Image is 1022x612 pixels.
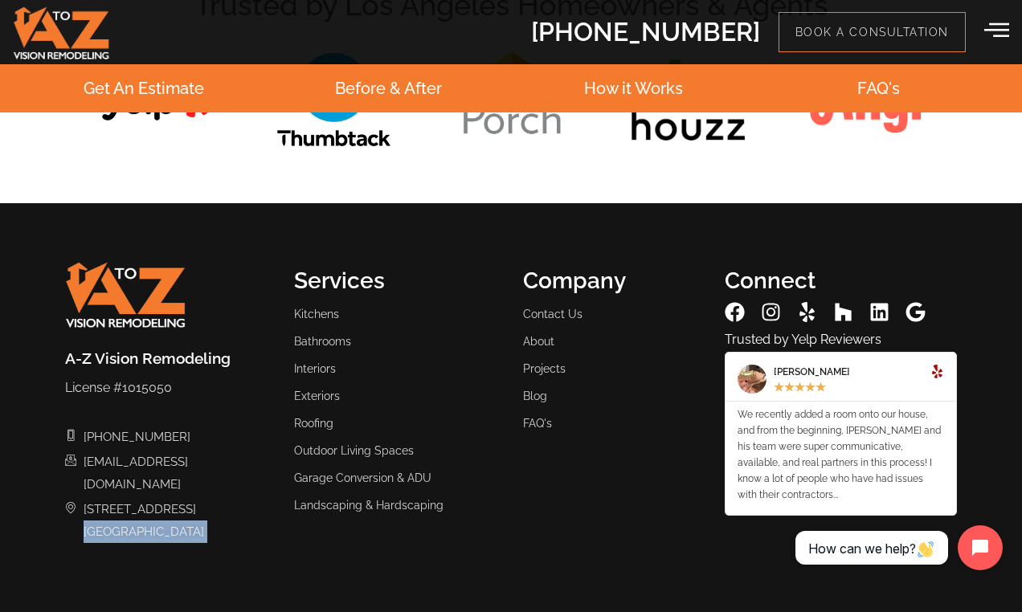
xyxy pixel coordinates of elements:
[738,365,766,394] img: Lindsey L.
[523,302,701,326] a: Contact Us
[725,267,957,295] h3: Connect
[80,426,190,448] span: [PHONE_NUMBER]
[523,411,701,435] a: FAQ's
[294,493,444,517] span: Landscaping & Hardscaping
[80,451,271,496] span: [EMAIL_ADDRESS][DOMAIN_NAME]​
[930,365,944,396] div: Read More
[795,25,949,39] span: Book a Consultation
[523,384,547,408] span: Blog
[294,411,333,435] span: Roofing
[774,379,784,396] i: ★
[523,267,701,295] h3: Company
[294,267,499,295] h3: Services
[725,332,957,347] h4: Trusted by Yelp Reviewers
[523,411,552,435] span: FAQ's
[523,357,701,381] a: Projects
[523,329,701,353] a: About
[738,406,944,503] div: We recently added a room onto our house, and from the beginning, [PERSON_NAME] and his team were ...
[779,12,966,52] a: Book a Consultation
[294,302,499,326] a: Kitchens
[294,493,499,517] a: Landscaping & Hardscaping
[857,79,900,98] a: FAQ's
[523,302,583,326] span: Contact Us
[65,380,172,395] span: License #1015050
[294,357,499,381] a: Interiors
[294,466,499,490] a: Garage Conversion & ADU
[531,19,760,45] h2: [PHONE_NUMBER]
[294,439,414,463] span: Outdoor Living Spaces
[523,329,554,353] span: About
[523,357,566,381] span: Projects
[294,302,339,326] span: Kitchens
[294,329,499,353] a: Bathrooms
[816,379,826,396] i: ★
[523,384,701,408] a: Blog
[725,352,957,548] div: Slides
[795,379,805,396] i: ★
[84,79,204,98] a: Get An Estimate
[294,384,499,408] a: Exteriors
[294,411,499,435] a: Roofing
[294,384,340,408] span: Exteriors
[80,498,204,543] span: [STREET_ADDRESS] [GEOGRAPHIC_DATA]​
[65,351,270,366] h2: A-Z Vision Remodeling
[294,466,431,490] span: Garage Conversion & ADU
[784,379,795,396] i: ★
[294,329,351,353] span: Bathrooms
[294,439,499,463] a: Outdoor Living Spaces
[335,79,442,98] a: Before & After
[805,379,816,396] i: ★
[584,79,683,98] a: How it Works
[294,357,336,381] span: Interiors
[774,365,850,379] span: [PERSON_NAME]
